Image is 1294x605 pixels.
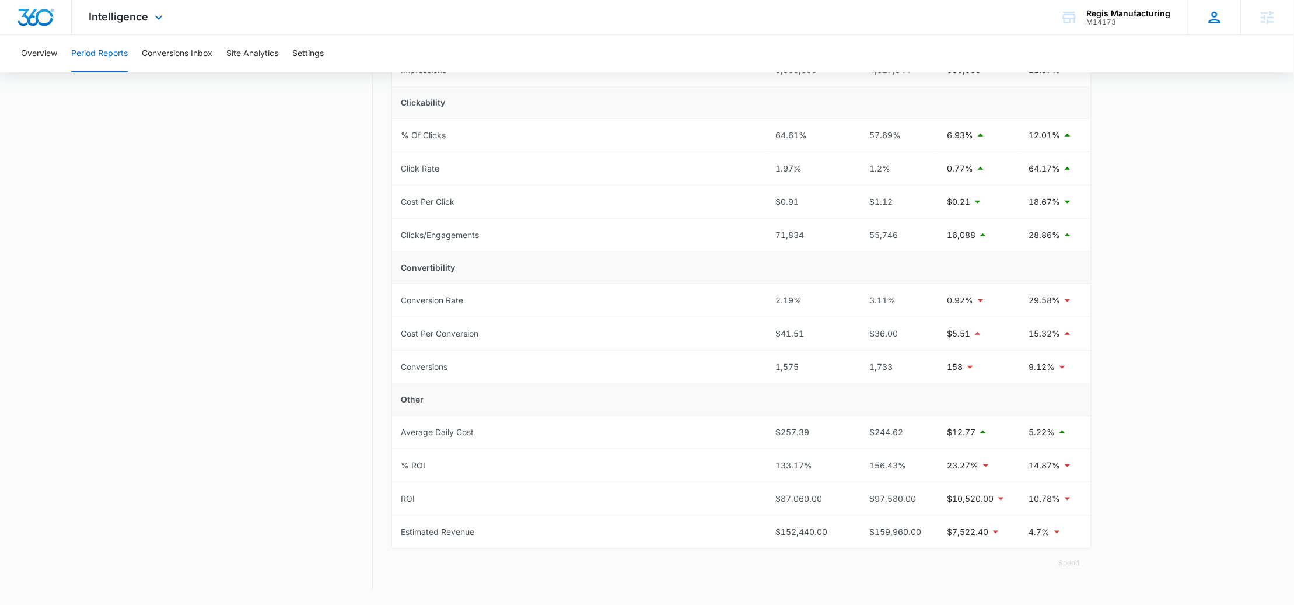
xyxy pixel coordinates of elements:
[862,459,929,472] div: 156.43%
[947,526,989,538] p: $7,522.40
[1029,129,1061,142] p: 12.01%
[947,195,971,208] p: $0.21
[401,426,474,439] div: Average Daily Cost
[862,195,929,208] div: $1.12
[392,252,1091,284] td: Convertibility
[862,327,929,340] div: $36.00
[89,11,149,23] span: Intelligence
[401,195,455,208] div: Cost Per Click
[862,492,929,505] div: $97,580.00
[1029,526,1050,538] p: 4.7%
[1029,195,1061,208] p: 18.67%
[947,492,994,505] p: $10,520.00
[401,492,415,505] div: ROI
[392,87,1091,119] td: Clickability
[71,35,128,72] button: Period Reports
[401,459,426,472] div: % ROI
[392,384,1091,416] td: Other
[401,294,464,307] div: Conversion Rate
[1029,492,1061,505] p: 10.78%
[947,361,963,373] p: 158
[776,294,843,307] div: 2.19%
[401,229,480,242] div: Clicks/Engagements
[1029,361,1055,373] p: 9.12%
[862,526,929,538] div: $159,960.00
[1087,9,1171,18] div: account name
[776,129,843,142] div: 64.61%
[401,162,440,175] div: Click Rate
[1029,327,1061,340] p: 15.32%
[226,35,278,72] button: Site Analytics
[776,526,843,538] div: $152,440.00
[1047,549,1092,577] button: Spend
[776,361,843,373] div: 1,575
[776,162,843,175] div: 1.97%
[947,294,974,307] p: 0.92%
[776,327,843,340] div: $41.51
[947,459,979,472] p: 23.27%
[862,162,929,175] div: 1.2%
[401,129,446,142] div: % Of Clicks
[1029,426,1055,439] p: 5.22%
[401,526,475,538] div: Estimated Revenue
[1029,162,1061,175] p: 64.17%
[776,229,843,242] div: 71,834
[947,229,976,242] p: 16,088
[947,327,971,340] p: $5.51
[862,426,929,439] div: $244.62
[862,361,929,373] div: 1,733
[1029,459,1061,472] p: 14.87%
[862,229,929,242] div: 55,746
[776,426,843,439] div: $257.39
[776,195,843,208] div: $0.91
[401,361,448,373] div: Conversions
[401,327,479,340] div: Cost Per Conversion
[292,35,324,72] button: Settings
[776,459,843,472] div: 133.17%
[947,162,974,175] p: 0.77%
[862,294,929,307] div: 3.11%
[1029,229,1061,242] p: 28.86%
[862,129,929,142] div: 57.69%
[947,426,976,439] p: $12.77
[776,492,843,505] div: $87,060.00
[1029,294,1061,307] p: 29.58%
[1087,18,1171,26] div: account id
[947,129,974,142] p: 6.93%
[142,35,212,72] button: Conversions Inbox
[21,35,57,72] button: Overview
